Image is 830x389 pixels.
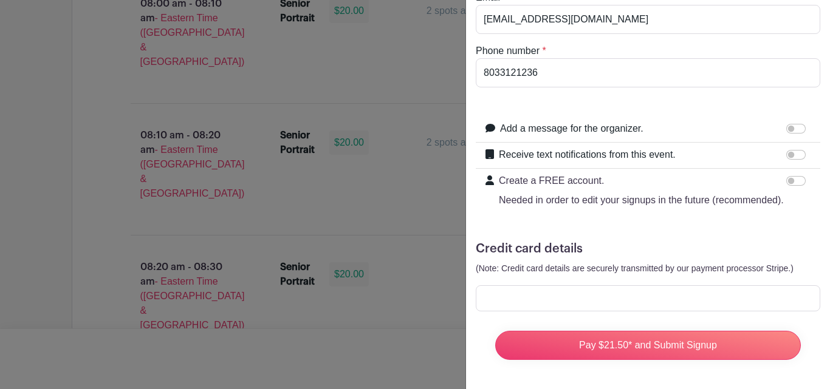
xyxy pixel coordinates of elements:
[499,147,676,162] label: Receive text notifications from this event.
[476,263,794,273] small: (Note: Credit card details are securely transmitted by our payment processor Stripe.)
[476,242,820,256] h5: Credit card details
[499,174,784,188] p: Create a FREE account.
[500,121,643,136] label: Add a message for the organizer.
[484,293,812,304] iframe: Secure card payment input frame
[476,44,540,58] label: Phone number
[499,193,784,208] p: Needed in order to edit your signups in the future (recommended).
[495,331,801,360] input: Pay $21.50* and Submit Signup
